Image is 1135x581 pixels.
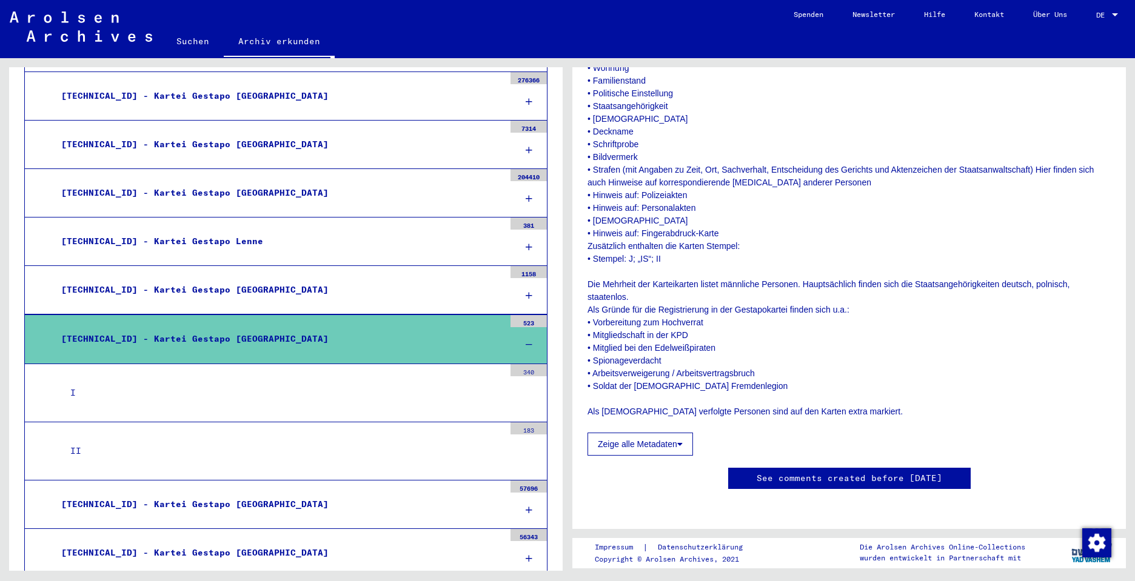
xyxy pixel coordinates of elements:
div: 1158 [511,266,547,278]
div: 340 [511,364,547,376]
div: [TECHNICAL_ID] - Kartei Gestapo [GEOGRAPHIC_DATA] [52,278,504,302]
div: [TECHNICAL_ID] - Kartei Gestapo [GEOGRAPHIC_DATA] [52,133,504,156]
p: Die Arolsen Archives Online-Collections [860,542,1025,553]
div: 523 [511,315,547,327]
div: [TECHNICAL_ID] - Kartei Gestapo [GEOGRAPHIC_DATA] [52,327,504,351]
div: 183 [511,422,547,434]
div: Zustimmung ändern [1082,528,1111,557]
div: [TECHNICAL_ID] - Kartei Gestapo [GEOGRAPHIC_DATA] [52,181,504,205]
span: DE [1096,11,1110,19]
p: wurden entwickelt in Partnerschaft mit [860,553,1025,563]
div: 7314 [511,121,547,133]
img: yv_logo.png [1069,537,1114,568]
div: 204410 [511,169,547,181]
div: [TECHNICAL_ID] - Kartei Gestapo [GEOGRAPHIC_DATA] [52,84,504,108]
button: Zeige alle Metadaten [588,433,693,456]
div: [TECHNICAL_ID] - Kartei Gestapo [GEOGRAPHIC_DATA] [52,541,504,565]
img: Arolsen_neg.svg [10,12,152,42]
a: See comments created before [DATE] [757,472,942,485]
div: [TECHNICAL_ID] - Kartei Gestapo Lenne [52,230,504,253]
div: [TECHNICAL_ID] - Kartei Gestapo [GEOGRAPHIC_DATA] [52,493,504,516]
a: Suchen [162,27,224,56]
div: 56343 [511,529,547,541]
div: 57696 [511,480,547,493]
div: II [61,439,504,463]
div: | [595,541,757,554]
img: Zustimmung ändern [1082,528,1111,557]
div: 276366 [511,72,547,84]
div: I [61,381,504,405]
div: 381 [511,217,547,230]
p: Copyright © Arolsen Archives, 2021 [595,554,757,565]
a: Archiv erkunden [224,27,335,58]
a: Impressum [595,541,643,554]
a: Datenschutzerklärung [648,541,757,554]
